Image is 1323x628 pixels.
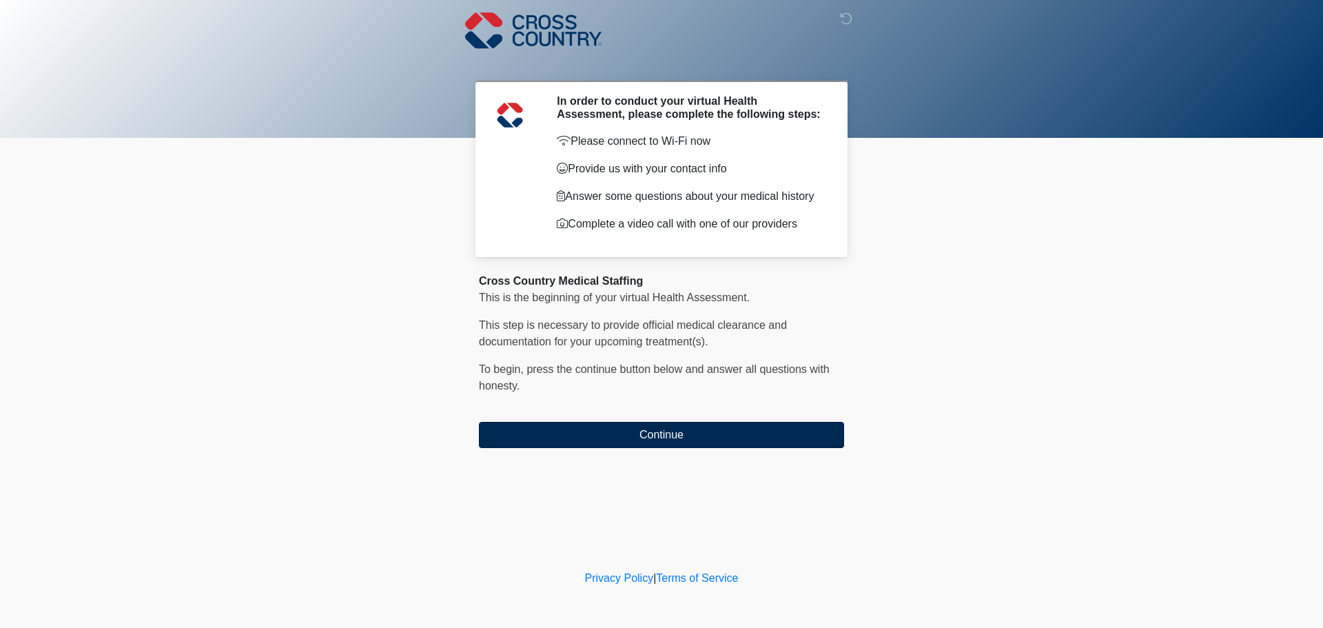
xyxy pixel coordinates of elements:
p: Answer some questions about your medical history [557,188,823,205]
img: Cross Country Logo [465,10,602,50]
button: Continue [479,422,844,448]
h1: ‎ ‎ ‎ [469,50,854,75]
span: This step is necessary to provide official medical clearance and documentation for your upcoming ... [479,319,787,347]
p: Complete a video call with one of our providers [557,216,823,232]
div: Cross Country Medical Staffing [479,273,844,290]
a: Privacy Policy [585,572,654,584]
span: This is the beginning of your virtual Health Assessment. [479,292,750,303]
img: Agent Avatar [489,94,531,136]
a: | [653,572,656,584]
a: Terms of Service [656,572,738,584]
span: To begin, ﻿﻿﻿﻿﻿﻿﻿﻿﻿﻿press the continue button below and answer all questions with honesty. [479,363,830,392]
p: Please connect to Wi-Fi now [557,133,823,150]
h2: In order to conduct your virtual Health Assessment, please complete the following steps: [557,94,823,121]
p: Provide us with your contact info [557,161,823,177]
